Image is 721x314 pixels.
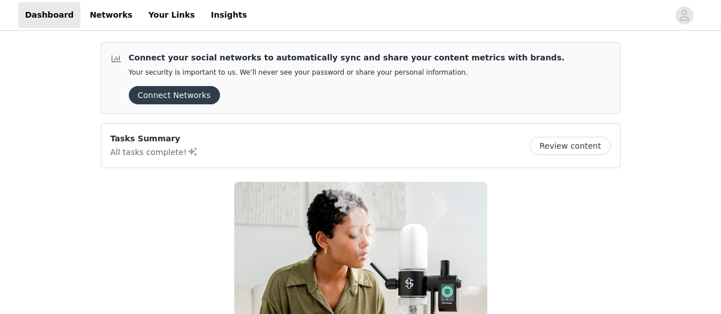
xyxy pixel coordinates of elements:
[129,68,565,77] p: Your security is important to us. We’ll never see your password or share your personal information.
[111,133,198,145] p: Tasks Summary
[18,2,80,28] a: Dashboard
[111,145,198,158] p: All tasks complete!
[129,52,565,64] p: Connect your social networks to automatically sync and share your content metrics with brands.
[129,86,220,104] button: Connect Networks
[141,2,202,28] a: Your Links
[529,137,610,155] button: Review content
[679,6,690,25] div: avatar
[204,2,254,28] a: Insights
[83,2,139,28] a: Networks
